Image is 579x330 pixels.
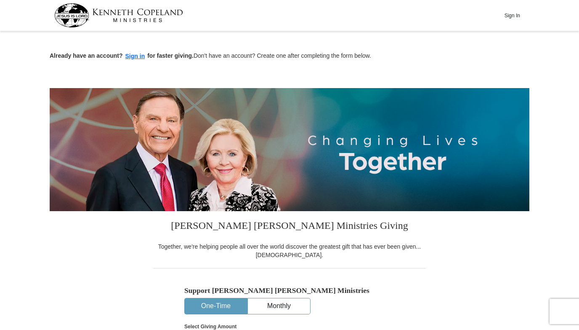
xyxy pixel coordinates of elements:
[153,211,426,242] h3: [PERSON_NAME] [PERSON_NAME] Ministries Giving
[123,51,148,61] button: Sign in
[185,298,247,314] button: One-Time
[54,3,183,27] img: kcm-header-logo.svg
[50,51,529,61] p: Don't have an account? Create one after completing the form below.
[184,324,236,330] strong: Select Giving Amount
[248,298,310,314] button: Monthly
[153,242,426,259] div: Together, we're helping people all over the world discover the greatest gift that has ever been g...
[50,52,194,59] strong: Already have an account? for faster giving.
[499,9,525,22] button: Sign In
[184,286,395,295] h5: Support [PERSON_NAME] [PERSON_NAME] Ministries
